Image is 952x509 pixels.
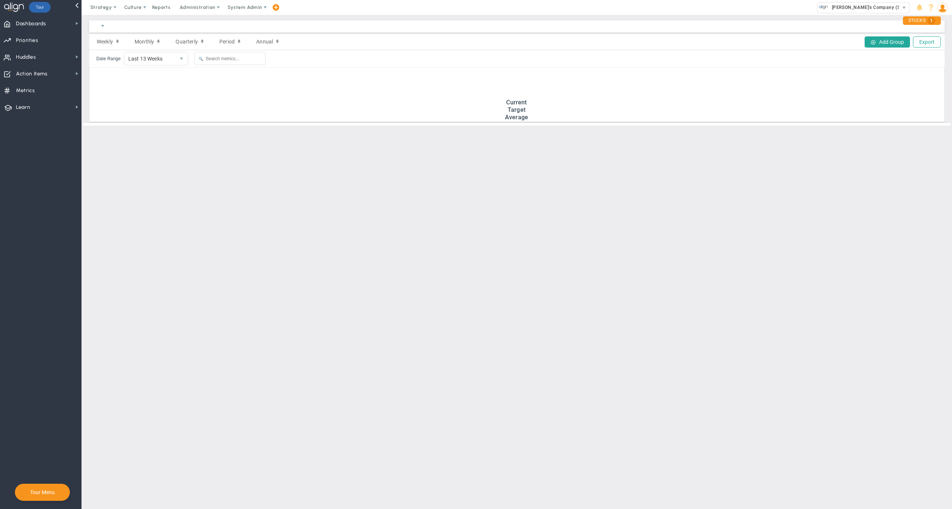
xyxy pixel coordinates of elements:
[97,39,113,45] span: Weekly
[16,49,36,65] span: Huddles
[180,4,215,10] span: Administration
[937,3,948,13] img: 48978.Person.photo
[96,99,938,106] div: Current
[16,100,30,115] span: Learn
[96,56,121,61] label: Date Range
[175,52,188,65] span: select
[194,52,266,65] input: Search metrics...
[16,66,48,82] span: Action Items
[256,39,273,45] span: Annual
[135,39,154,45] span: Monthly
[913,36,941,48] button: Export
[96,114,938,121] div: Average
[28,489,57,496] button: Tour Menu
[219,39,235,45] span: Period
[16,33,38,48] span: Priorities
[96,20,109,32] span: select
[927,17,935,25] span: 1
[124,4,142,10] span: Culture
[899,3,910,13] span: select
[903,16,941,25] div: STUCKS
[199,57,203,61] span: 🔍
[865,36,910,48] button: Add Group
[828,3,918,12] span: [PERSON_NAME]'s Company (Sandbox)
[176,39,197,45] span: Quarterly
[16,83,35,98] span: Metrics
[228,4,262,10] span: System Admin
[819,3,828,12] img: 33318.Company.photo
[96,106,938,113] div: Target
[16,16,46,32] span: Dashboards
[124,52,176,65] span: Last 13 Weeks
[90,4,112,10] span: Strategy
